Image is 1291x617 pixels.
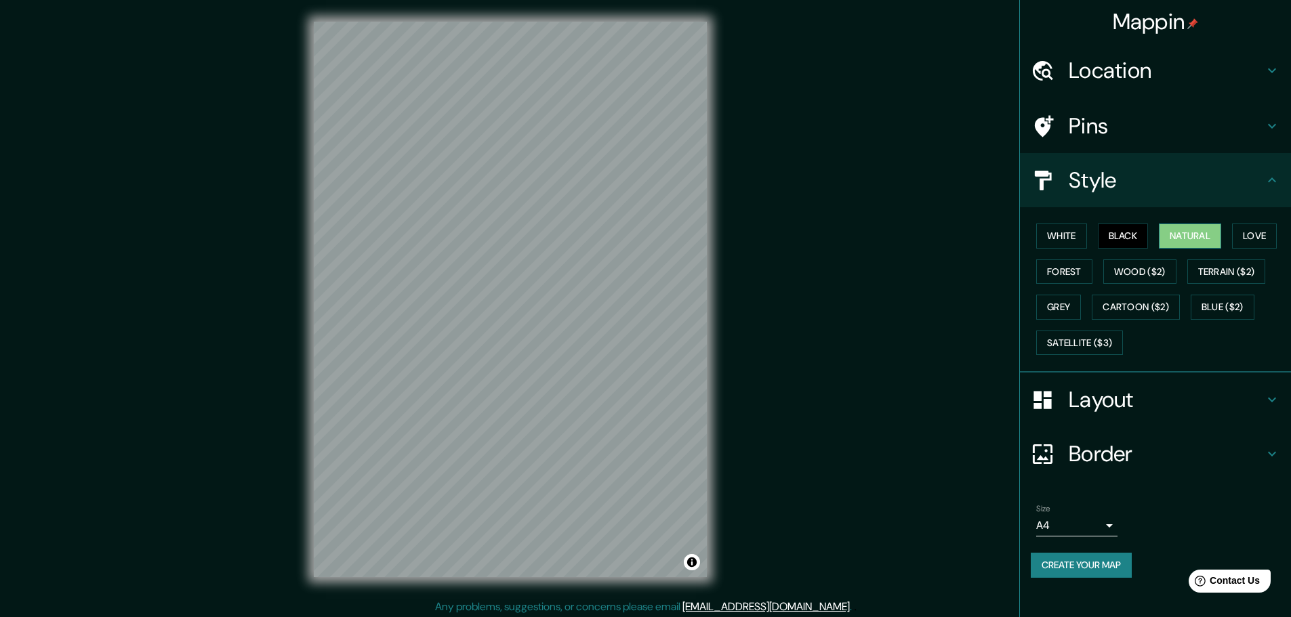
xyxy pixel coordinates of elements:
[1069,386,1264,413] h4: Layout
[1069,112,1264,140] h4: Pins
[1232,224,1277,249] button: Love
[1020,427,1291,481] div: Border
[1113,8,1199,35] h4: Mappin
[1069,440,1264,467] h4: Border
[1036,295,1081,320] button: Grey
[854,599,857,615] div: .
[852,599,854,615] div: .
[1036,259,1092,284] button: Forest
[1036,331,1123,356] button: Satellite ($3)
[1069,167,1264,194] h4: Style
[1159,224,1221,249] button: Natural
[435,599,852,615] p: Any problems, suggestions, or concerns please email .
[1103,259,1176,284] button: Wood ($2)
[1069,57,1264,84] h4: Location
[1092,295,1180,320] button: Cartoon ($2)
[1020,153,1291,207] div: Style
[682,599,850,614] a: [EMAIL_ADDRESS][DOMAIN_NAME]
[1036,515,1118,536] div: A4
[1187,259,1266,284] button: Terrain ($2)
[1187,18,1198,29] img: pin-icon.png
[684,554,700,570] button: Toggle attribution
[1020,373,1291,427] div: Layout
[1020,99,1291,153] div: Pins
[1098,224,1149,249] button: Black
[1036,503,1050,515] label: Size
[1036,224,1087,249] button: White
[1031,553,1132,578] button: Create your map
[1191,295,1254,320] button: Blue ($2)
[314,22,707,577] canvas: Map
[1020,43,1291,98] div: Location
[1170,564,1276,602] iframe: Help widget launcher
